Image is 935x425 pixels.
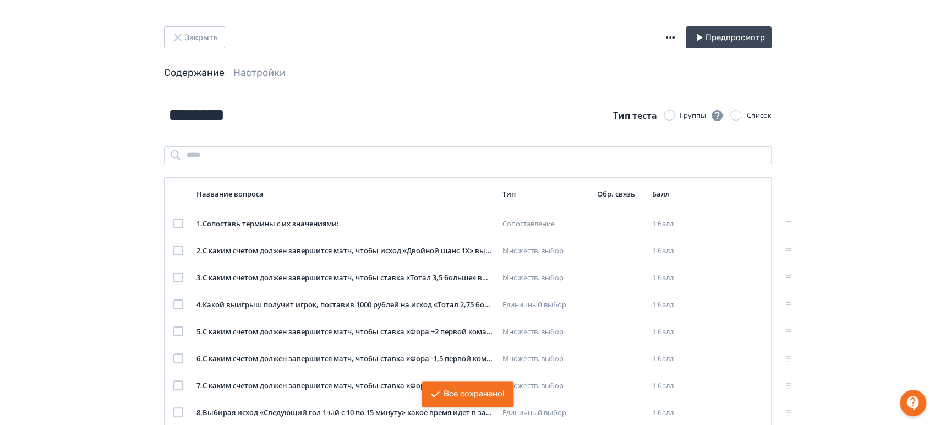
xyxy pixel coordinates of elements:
div: 1 балл [652,353,693,364]
div: Балл [652,189,693,199]
div: 7 . С каким счетом должен завершится матч, чтобы ставка «Фора 0 второй команды» выиграла? [196,380,494,391]
div: 1 балл [652,299,693,310]
div: Тип [502,189,588,199]
div: 1 балл [652,273,693,284]
div: Множеств. выбор [502,326,588,337]
button: Предпросмотр [686,26,772,48]
div: 3 . С каким счетом должен завершится матч, чтобы ставка «Тотал 3,5 больше» выиграла? [196,273,494,284]
span: Тип теста [613,110,657,122]
div: Единичный выбор [502,407,588,418]
div: Множеств. выбор [502,380,588,391]
div: Множеств. выбор [502,353,588,364]
div: Название вопроса [196,189,494,199]
div: 2 . С каким счетом должен завершится матч, чтобы исход «Двойной шанс 1Х» выиграл? [196,246,494,257]
div: 1 балл [652,326,693,337]
div: Группы [680,109,724,122]
div: 1 . Сопоставь термины с их значениями: [196,219,494,230]
div: Обр. связь [597,189,643,199]
div: Все сохранено! [444,389,505,400]
div: Множеств. выбор [502,273,588,284]
div: 6 . С каким счетом должен завершится матч, чтобы ставка «Фора -1,5 первой команды» выиграла? [196,353,494,364]
div: 4 . Какой выигрыш получит игрок, поставив 1000 рублей на исход «Тотал 2,75 больше» с кф 4, а матч... [196,299,494,310]
div: 8 . Выбирая исход «Следующий гол 1-ый с 10 по 15 минуту» какое время идет в зачет? [196,407,494,418]
div: 1 балл [652,407,693,418]
div: Единичный выбор [502,299,588,310]
a: Содержание [164,67,225,79]
a: Настройки [233,67,286,79]
button: Закрыть [164,26,225,48]
div: 1 балл [652,246,693,257]
div: 5 . С каким счетом должен завершится матч, чтобы ставка «Фора +2 первой команды» выиграла? [196,326,494,337]
div: 1 балл [652,219,693,230]
div: Список [747,110,772,121]
div: Сопоставление [502,219,588,230]
div: Множеств. выбор [502,246,588,257]
div: 1 балл [652,380,693,391]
